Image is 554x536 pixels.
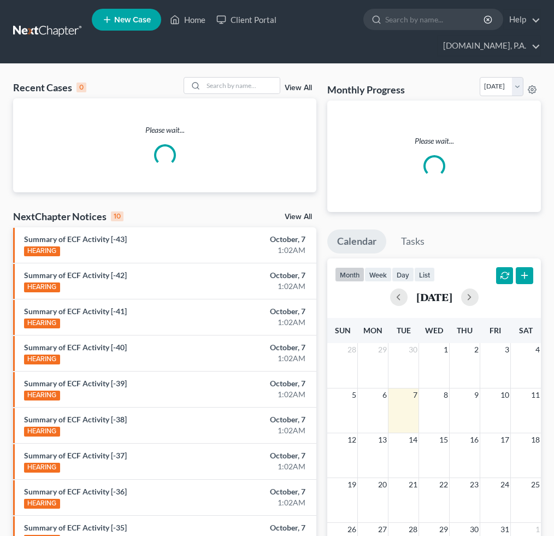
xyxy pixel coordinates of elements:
span: 3 [504,343,510,356]
div: NextChapter Notices [13,210,123,223]
span: New Case [114,16,151,24]
span: 6 [381,388,388,402]
p: Please wait... [336,136,532,146]
div: 1:02AM [219,461,305,472]
div: October, 7 [219,378,305,389]
div: 1:02AM [219,425,305,436]
a: [DOMAIN_NAME], P.A. [438,36,540,56]
div: 1:02AM [219,317,305,328]
span: 12 [346,433,357,446]
a: Summary of ECF Activity [-41] [24,307,127,316]
div: October, 7 [219,414,305,425]
span: 4 [534,343,541,356]
span: 9 [473,388,480,402]
div: HEARING [24,391,60,400]
span: 10 [499,388,510,402]
span: 1 [443,343,449,356]
div: October, 7 [219,306,305,317]
span: Fri [490,326,501,335]
a: View All [285,84,312,92]
a: Summary of ECF Activity [-38] [24,415,127,424]
input: Search by name... [385,9,485,30]
div: October, 7 [219,342,305,353]
span: Sun [335,326,351,335]
div: HEARING [24,499,60,509]
div: 10 [111,211,123,221]
a: Calendar [327,229,386,254]
span: 26 [346,523,357,536]
a: Client Portal [211,10,282,30]
span: 18 [530,433,541,446]
span: 29 [377,343,388,356]
div: October, 7 [219,270,305,281]
div: HEARING [24,282,60,292]
span: 2 [473,343,480,356]
span: 27 [377,523,388,536]
a: Summary of ECF Activity [-40] [24,343,127,352]
div: 1:02AM [219,281,305,292]
span: 22 [438,478,449,491]
div: 1:02AM [219,497,305,508]
a: Tasks [391,229,434,254]
span: 20 [377,478,388,491]
button: month [335,267,364,282]
span: Mon [363,326,382,335]
span: 14 [408,433,419,446]
a: Summary of ECF Activity [-35] [24,523,127,532]
span: 1 [534,523,541,536]
span: 15 [438,433,449,446]
div: 1:02AM [219,389,305,400]
div: October, 7 [219,522,305,533]
a: Home [164,10,211,30]
a: Summary of ECF Activity [-42] [24,270,127,280]
div: HEARING [24,427,60,437]
h3: Monthly Progress [327,83,405,96]
span: Thu [457,326,473,335]
span: 29 [438,523,449,536]
span: 16 [469,433,480,446]
p: Please wait... [13,125,316,136]
button: list [414,267,435,282]
span: 8 [443,388,449,402]
div: HEARING [24,319,60,328]
h2: [DATE] [416,291,452,303]
span: 7 [412,388,419,402]
a: Summary of ECF Activity [-36] [24,487,127,496]
span: 24 [499,478,510,491]
span: 5 [351,388,357,402]
span: 11 [530,388,541,402]
div: 1:02AM [219,245,305,256]
div: 1:02AM [219,353,305,364]
span: 13 [377,433,388,446]
div: HEARING [24,246,60,256]
button: day [392,267,414,282]
div: HEARING [24,355,60,364]
button: week [364,267,392,282]
div: HEARING [24,463,60,473]
span: Sat [519,326,533,335]
span: 31 [499,523,510,536]
span: 30 [408,343,419,356]
input: Search by name... [203,78,280,93]
div: Recent Cases [13,81,86,94]
a: Summary of ECF Activity [-43] [24,234,127,244]
span: 28 [408,523,419,536]
span: Tue [397,326,411,335]
span: 28 [346,343,357,356]
a: View All [285,213,312,221]
span: 19 [346,478,357,491]
a: Help [504,10,540,30]
span: 17 [499,433,510,446]
div: October, 7 [219,234,305,245]
span: 30 [469,523,480,536]
a: Summary of ECF Activity [-39] [24,379,127,388]
span: Wed [425,326,443,335]
span: 21 [408,478,419,491]
div: 0 [76,83,86,92]
span: 23 [469,478,480,491]
div: October, 7 [219,486,305,497]
div: October, 7 [219,450,305,461]
span: 25 [530,478,541,491]
a: Summary of ECF Activity [-37] [24,451,127,460]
